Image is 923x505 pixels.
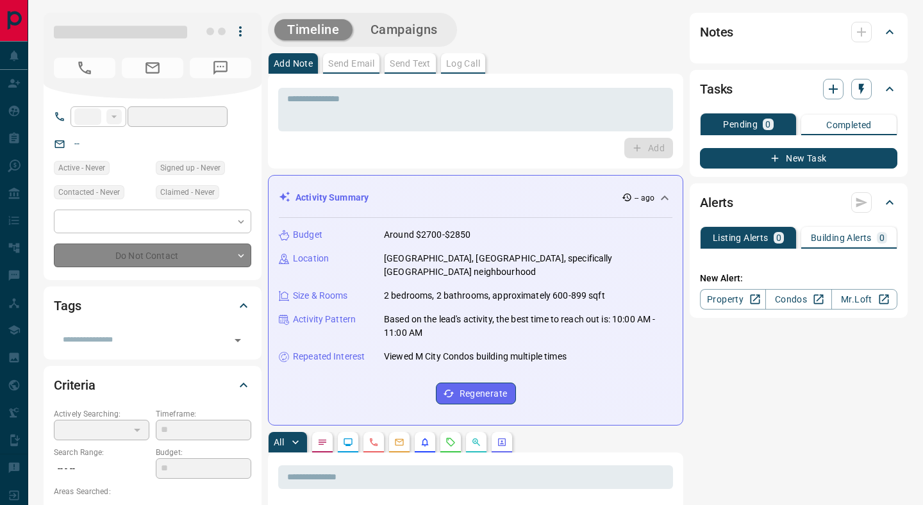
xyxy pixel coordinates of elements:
[122,58,183,78] span: No Email
[58,186,120,199] span: Contacted - Never
[384,252,672,279] p: [GEOGRAPHIC_DATA], [GEOGRAPHIC_DATA], specifically [GEOGRAPHIC_DATA] neighbourhood
[293,313,356,326] p: Activity Pattern
[293,350,365,363] p: Repeated Interest
[700,79,733,99] h2: Tasks
[54,447,149,458] p: Search Range:
[879,233,885,242] p: 0
[274,438,284,447] p: All
[384,313,672,340] p: Based on the lead's activity, the best time to reach out is: 10:00 AM - 11:00 AM
[811,233,872,242] p: Building Alerts
[358,19,451,40] button: Campaigns
[700,74,897,104] div: Tasks
[471,437,481,447] svg: Opportunities
[54,290,251,321] div: Tags
[295,191,369,204] p: Activity Summary
[384,350,567,363] p: Viewed M City Condos building multiple times
[700,22,733,42] h2: Notes
[700,289,766,310] a: Property
[765,120,770,129] p: 0
[436,383,516,404] button: Regenerate
[54,295,81,316] h2: Tags
[58,161,105,174] span: Active - Never
[274,59,313,68] p: Add Note
[279,186,672,210] div: Activity Summary-- ago
[713,233,769,242] p: Listing Alerts
[160,161,220,174] span: Signed up - Never
[700,192,733,213] h2: Alerts
[160,186,215,199] span: Claimed - Never
[54,244,251,267] div: Do Not Contact
[343,437,353,447] svg: Lead Browsing Activity
[317,437,328,447] svg: Notes
[229,331,247,349] button: Open
[384,228,470,242] p: Around $2700-$2850
[274,19,353,40] button: Timeline
[293,289,348,302] p: Size & Rooms
[700,148,897,169] button: New Task
[190,58,251,78] span: No Number
[293,228,322,242] p: Budget
[700,187,897,218] div: Alerts
[831,289,897,310] a: Mr.Loft
[700,272,897,285] p: New Alert:
[394,437,404,447] svg: Emails
[723,120,758,129] p: Pending
[700,17,897,47] div: Notes
[420,437,430,447] svg: Listing Alerts
[54,58,115,78] span: No Number
[74,138,79,149] a: --
[384,289,605,302] p: 2 bedrooms, 2 bathrooms, approximately 600-899 sqft
[293,252,329,265] p: Location
[54,370,251,401] div: Criteria
[369,437,379,447] svg: Calls
[635,192,654,204] p: -- ago
[54,375,96,395] h2: Criteria
[54,458,149,479] p: -- - --
[54,408,149,420] p: Actively Searching:
[54,486,251,497] p: Areas Searched:
[156,447,251,458] p: Budget:
[497,437,507,447] svg: Agent Actions
[156,408,251,420] p: Timeframe:
[776,233,781,242] p: 0
[826,120,872,129] p: Completed
[445,437,456,447] svg: Requests
[765,289,831,310] a: Condos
